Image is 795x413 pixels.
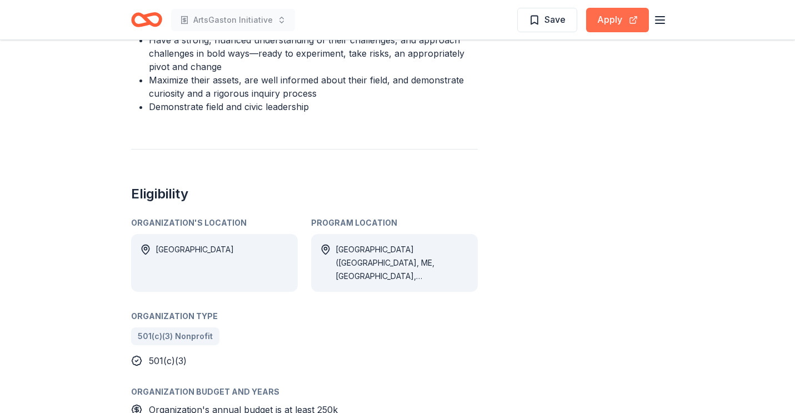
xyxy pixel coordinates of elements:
div: Organization Type [131,310,478,323]
button: Save [517,8,577,32]
div: Program Location [311,216,478,230]
div: Organization Budget And Years [131,385,478,399]
a: 501(c)(3) Nonprofit [131,327,219,345]
a: Home [131,7,162,33]
span: ArtsGaston Initiative [193,13,273,27]
div: [GEOGRAPHIC_DATA] ([GEOGRAPHIC_DATA], ME, [GEOGRAPHIC_DATA], [GEOGRAPHIC_DATA], [GEOGRAPHIC_DATA]... [336,243,469,283]
li: Demonstrate field and civic leadership [149,100,478,113]
li: Maximize their assets, are well informed about their field, and demonstrate curiosity and a rigor... [149,73,478,100]
div: [GEOGRAPHIC_DATA] [156,243,234,283]
li: Have a strong, nuanced understanding of their challenges, and approach challenges in bold ways—re... [149,33,478,73]
span: 501(c)(3) Nonprofit [138,330,213,343]
button: Apply [586,8,649,32]
div: Organization's Location [131,216,298,230]
span: 501(c)(3) [149,355,187,366]
span: Save [544,12,566,27]
h2: Eligibility [131,185,478,203]
button: ArtsGaston Initiative [171,9,295,31]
